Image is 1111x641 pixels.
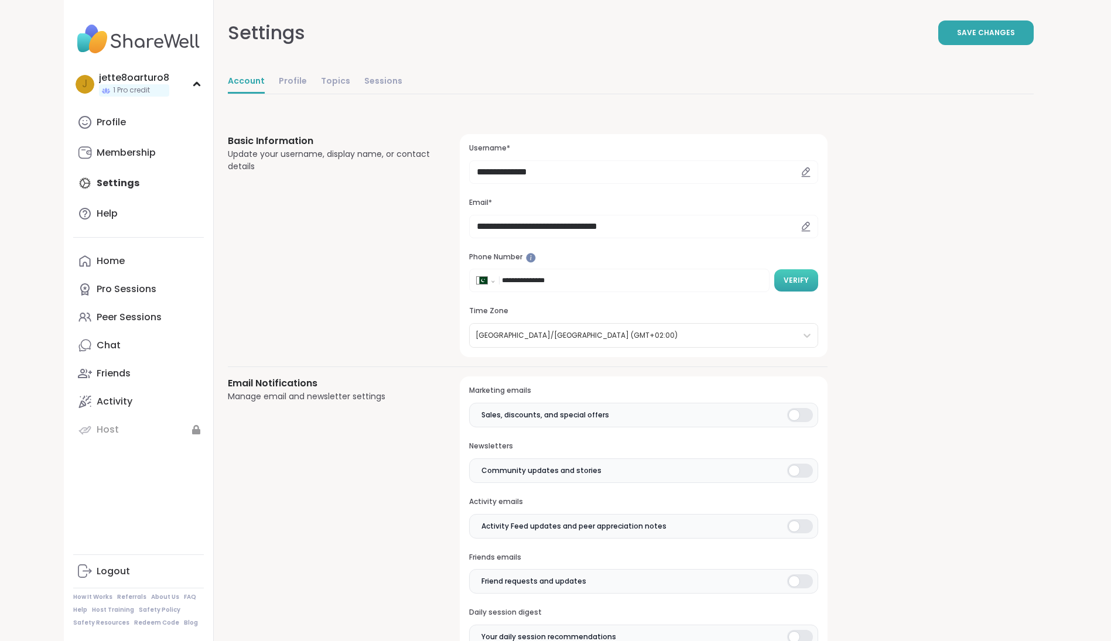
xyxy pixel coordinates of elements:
a: Redeem Code [134,619,179,627]
span: Sales, discounts, and special offers [481,410,609,420]
a: Referrals [117,593,146,601]
a: Safety Policy [139,606,180,614]
a: Pro Sessions [73,275,204,303]
span: Verify [784,275,809,286]
div: Logout [97,565,130,578]
div: Settings [228,19,305,47]
a: Account [228,70,265,94]
div: Home [97,255,125,268]
h3: Time Zone [469,306,818,316]
h3: Basic Information [228,134,432,148]
a: Friends [73,359,204,388]
span: Community updates and stories [481,465,601,476]
button: Save Changes [938,20,1034,45]
button: Verify [774,269,818,292]
h3: Daily session digest [469,608,818,618]
span: Friend requests and updates [481,576,586,587]
h3: Username* [469,143,818,153]
a: Home [73,247,204,275]
a: Profile [73,108,204,136]
div: jette8oarturo8 [99,71,169,84]
div: Friends [97,367,131,380]
div: Help [97,207,118,220]
div: Peer Sessions [97,311,162,324]
a: Help [73,200,204,228]
a: Membership [73,139,204,167]
div: Host [97,423,119,436]
a: How It Works [73,593,112,601]
a: Peer Sessions [73,303,204,331]
h3: Newsletters [469,441,818,451]
div: Membership [97,146,156,159]
span: 1 Pro credit [113,85,150,95]
a: Activity [73,388,204,416]
a: Host Training [92,606,134,614]
iframe: Spotlight [526,253,536,263]
h3: Marketing emails [469,386,818,396]
img: ShareWell Nav Logo [73,19,204,60]
h3: Email* [469,198,818,208]
span: Save Changes [957,28,1015,38]
div: Update your username, display name, or contact details [228,148,432,173]
a: Safety Resources [73,619,129,627]
div: Manage email and newsletter settings [228,390,432,403]
h3: Phone Number [469,252,818,262]
a: Profile [279,70,307,94]
a: Blog [184,619,198,627]
div: Pro Sessions [97,283,156,296]
a: About Us [151,593,179,601]
a: Logout [73,557,204,585]
h3: Friends emails [469,553,818,563]
h3: Activity emails [469,497,818,507]
a: FAQ [184,593,196,601]
a: Sessions [364,70,402,94]
span: Activity Feed updates and peer appreciation notes [481,521,666,532]
div: Activity [97,395,132,408]
a: Chat [73,331,204,359]
span: j [82,77,87,92]
a: Host [73,416,204,444]
a: Help [73,606,87,614]
div: Profile [97,116,126,129]
h3: Email Notifications [228,376,432,390]
a: Topics [321,70,350,94]
div: Chat [97,339,121,352]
